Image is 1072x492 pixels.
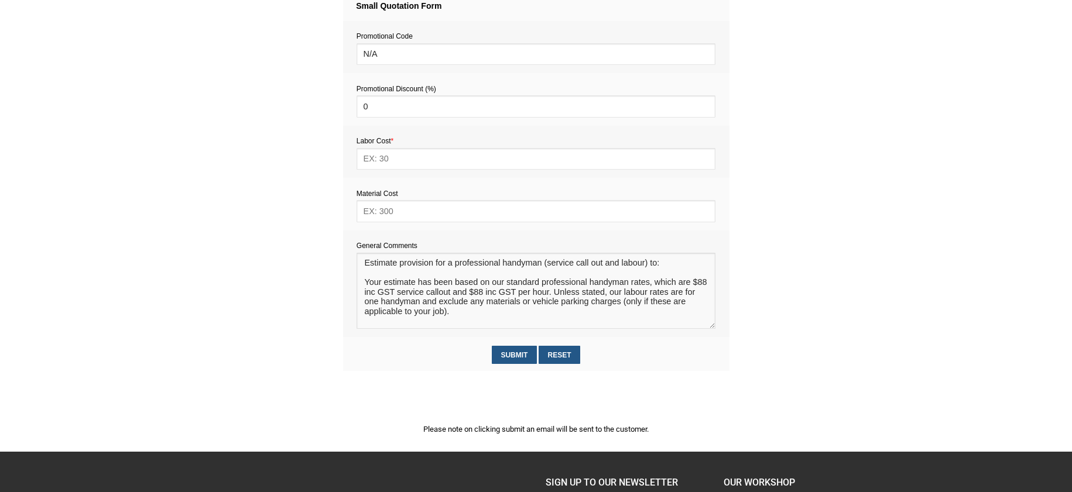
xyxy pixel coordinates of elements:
[724,475,883,490] h4: Our Workshop
[539,346,580,364] input: Reset
[492,346,537,364] input: Submit
[356,1,441,11] strong: Small Quotation Form
[357,242,417,250] span: General Comments
[357,32,413,40] span: Promotional Code
[357,85,436,93] span: Promotional Discount (%)
[357,137,393,145] span: Labor Cost
[357,200,715,222] input: EX: 300
[546,475,705,490] h4: SIGN UP TO OUR NEWSLETTER
[357,148,715,170] input: EX: 30
[343,423,729,435] p: Please note on clicking submit an email will be sent to the customer.
[357,190,398,198] span: Material Cost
